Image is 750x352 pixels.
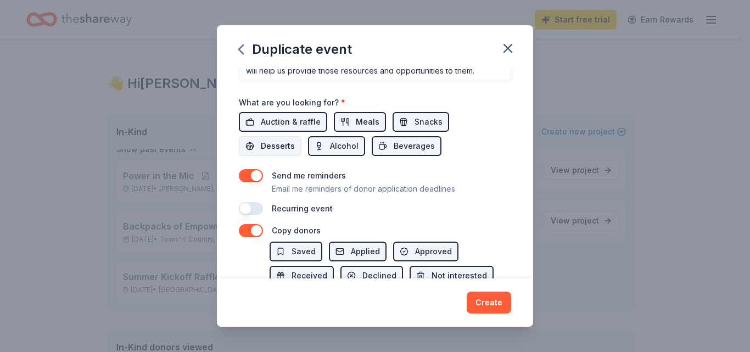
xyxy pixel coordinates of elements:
span: Desserts [261,139,295,153]
span: Declined [362,269,396,282]
button: Snacks [393,112,449,132]
button: Meals [334,112,386,132]
span: Auction & raffle [261,115,321,128]
button: Not interested [410,266,494,286]
label: What are you looking for? [239,97,345,108]
span: Received [292,269,327,282]
button: Desserts [239,136,301,156]
button: Approved [393,242,458,261]
button: Declined [340,266,403,286]
span: Snacks [415,115,443,128]
span: Alcohol [330,139,359,153]
button: Received [270,266,334,286]
button: Auction & raffle [239,112,327,132]
span: Not interested [432,269,487,282]
div: Duplicate event [239,41,352,58]
button: Beverages [372,136,441,156]
span: Saved [292,245,316,258]
label: Copy donors [272,226,321,235]
p: Email me reminders of donor application deadlines [272,182,455,195]
button: Create [467,292,511,314]
span: Meals [356,115,379,128]
label: Recurring event [272,204,333,213]
label: Send me reminders [272,171,346,180]
span: Beverages [394,139,435,153]
span: Approved [415,245,452,258]
button: Saved [270,242,322,261]
button: Alcohol [308,136,365,156]
span: Applied [351,245,380,258]
button: Applied [329,242,387,261]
